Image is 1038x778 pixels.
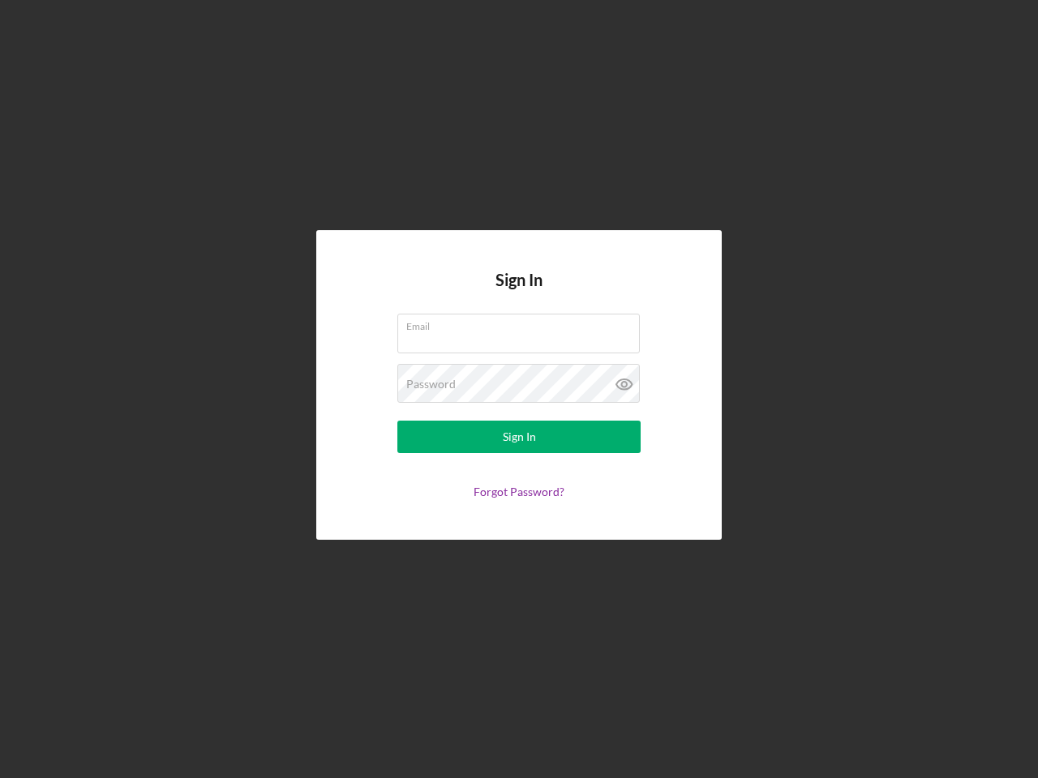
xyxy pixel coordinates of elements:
label: Password [406,378,456,391]
a: Forgot Password? [474,485,564,498]
label: Email [406,314,640,332]
h4: Sign In [495,271,543,314]
div: Sign In [503,421,536,453]
button: Sign In [397,421,641,453]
